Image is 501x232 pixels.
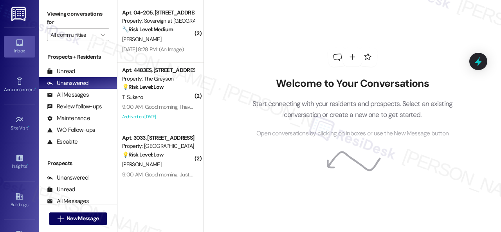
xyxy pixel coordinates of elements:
div: [DATE] 8:28 PM: (An Image) [122,46,184,53]
div: Unanswered [47,174,88,182]
div: Property: Sovereign at [GEOGRAPHIC_DATA] [122,17,195,25]
strong: 💡 Risk Level: Low [122,151,164,158]
span: New Message [67,214,99,223]
span: • [35,86,36,91]
i:  [58,216,63,222]
input: All communities [50,29,97,41]
div: Prospects + Residents [39,53,117,61]
h2: Welcome to Your Conversations [241,77,465,90]
div: Property: The Greyson [122,75,195,83]
div: Unread [47,185,75,194]
div: Escalate [47,138,77,146]
div: WO Follow-ups [47,126,95,134]
div: Apt. 3033, [STREET_ADDRESS] [122,134,195,142]
span: • [28,124,29,129]
div: Apt. 04~205, [STREET_ADDRESS] [122,9,195,17]
div: All Messages [47,91,89,99]
strong: 💡 Risk Level: Low [122,83,164,90]
div: Archived on [DATE] [121,112,195,122]
img: ResiDesk Logo [11,7,27,21]
a: Insights • [4,151,35,173]
a: Buildings [4,190,35,211]
p: Start connecting with your residents and prospects. Select an existing conversation or create a n... [241,98,465,120]
span: • [27,162,28,168]
span: [PERSON_NAME] [122,161,161,168]
div: Unread [47,67,75,76]
button: New Message [49,212,107,225]
div: All Messages [47,197,89,205]
a: Site Visit • [4,113,35,134]
div: Property: [GEOGRAPHIC_DATA] [122,142,195,150]
div: Prospects [39,159,117,167]
span: [PERSON_NAME] [122,36,161,43]
div: Review follow-ups [47,103,102,111]
span: Open conversations by clicking on inboxes or use the New Message button [256,129,449,138]
div: Apt. 4483ES, [STREET_ADDRESS] [122,66,195,74]
label: Viewing conversations for [47,8,109,29]
strong: 🔧 Risk Level: Medium [122,26,173,33]
i:  [101,32,105,38]
div: Maintenance [47,114,90,122]
span: T. Sukeno [122,94,143,101]
a: Inbox [4,36,35,57]
div: Unanswered [47,79,88,87]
